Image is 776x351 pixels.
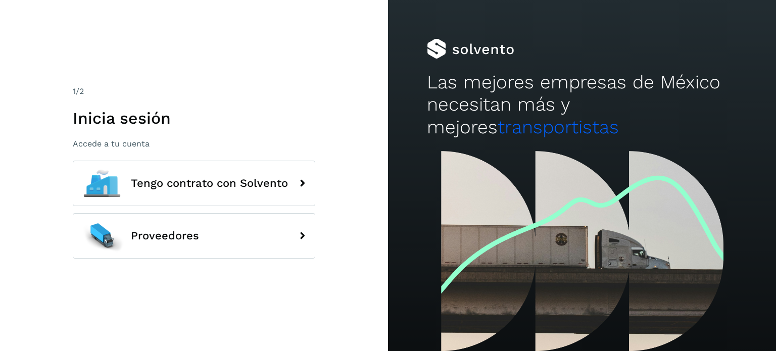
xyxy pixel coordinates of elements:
[73,85,315,97] div: /2
[131,177,288,189] span: Tengo contrato con Solvento
[131,230,199,242] span: Proveedores
[73,139,315,148] p: Accede a tu cuenta
[73,161,315,206] button: Tengo contrato con Solvento
[73,86,76,96] span: 1
[427,71,737,138] h2: Las mejores empresas de México necesitan más y mejores
[73,213,315,259] button: Proveedores
[498,116,619,138] span: transportistas
[73,109,315,128] h1: Inicia sesión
